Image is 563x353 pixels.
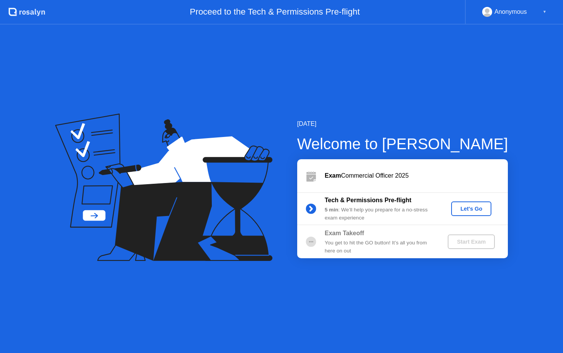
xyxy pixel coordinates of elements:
[325,230,364,236] b: Exam Takeoff
[297,132,508,155] div: Welcome to [PERSON_NAME]
[325,239,435,255] div: You get to hit the GO button! It’s all you from here on out
[454,206,488,212] div: Let's Go
[325,171,508,180] div: Commercial Officer 2025
[325,197,411,203] b: Tech & Permissions Pre-flight
[451,239,492,245] div: Start Exam
[451,201,491,216] button: Let's Go
[448,234,495,249] button: Start Exam
[297,119,508,129] div: [DATE]
[494,7,527,17] div: Anonymous
[325,206,435,222] div: : We’ll help you prepare for a no-stress exam experience
[543,7,547,17] div: ▼
[325,172,341,179] b: Exam
[325,207,339,213] b: 5 min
